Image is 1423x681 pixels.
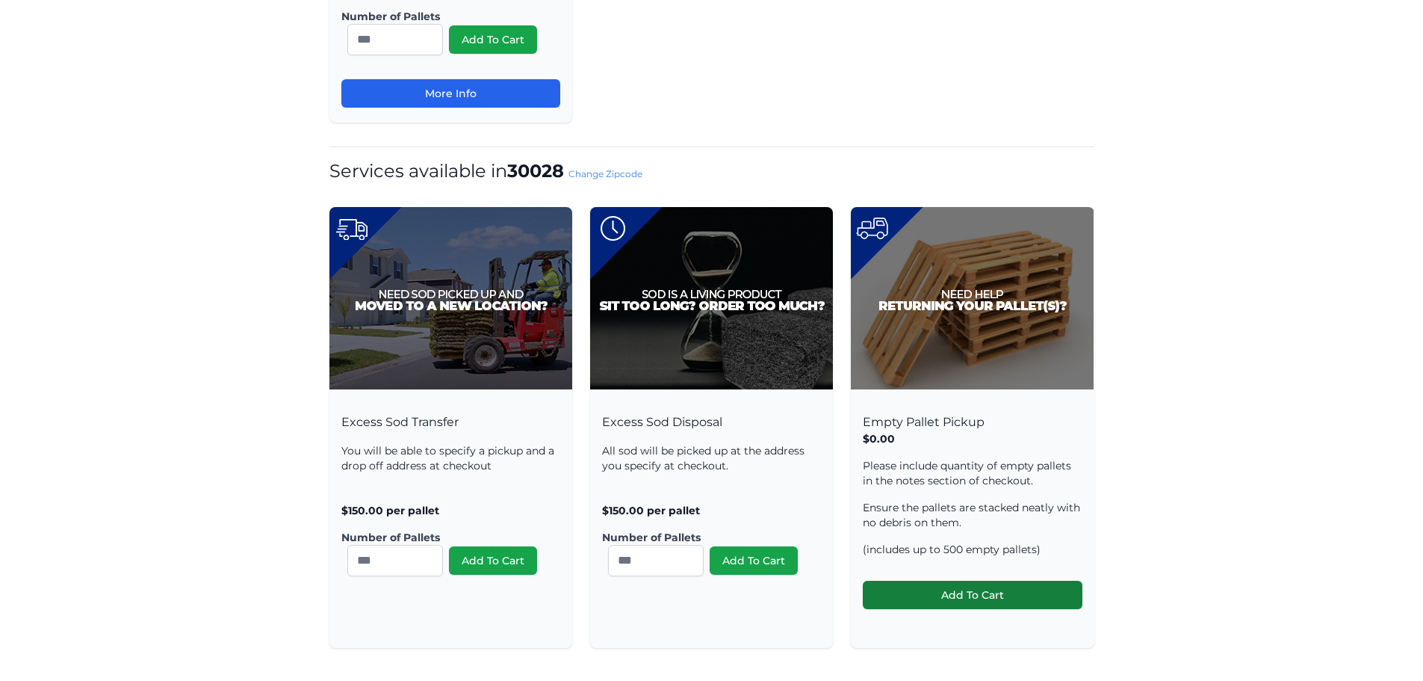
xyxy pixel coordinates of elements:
[341,443,560,473] p: You will be able to specify a pickup and a drop off address at checkout
[341,503,560,518] p: $150.00 per pallet
[710,546,798,575] button: Add To Cart
[341,530,548,545] label: Number of Pallets
[851,207,1094,389] img: Pallet Pickup Product Image
[341,9,548,24] label: Number of Pallets
[602,443,821,473] p: All sod will be picked up at the address you specify at checkout.
[568,168,642,179] a: Change Zipcode
[507,160,564,182] strong: 30028
[449,25,537,54] button: Add To Cart
[341,79,560,108] a: More Info
[602,503,821,518] p: $150.00 per pallet
[329,398,572,615] div: Excess Sod Transfer
[863,458,1082,488] p: Please include quantity of empty pallets in the notes section of checkout.
[602,530,809,545] label: Number of Pallets
[851,398,1094,648] div: Empty Pallet Pickup
[449,546,537,575] button: Add To Cart
[863,542,1082,557] p: (includes up to 500 empty pallets)
[863,581,1082,609] button: Add To Cart
[863,500,1082,530] p: Ensure the pallets are stacked neatly with no debris on them.
[590,207,833,389] img: Excess Sod Disposal Product Image
[590,398,833,615] div: Excess Sod Disposal
[329,207,572,389] img: Excess Sod Transfer Product Image
[329,159,1094,183] h1: Services available in
[863,431,1082,446] p: $0.00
